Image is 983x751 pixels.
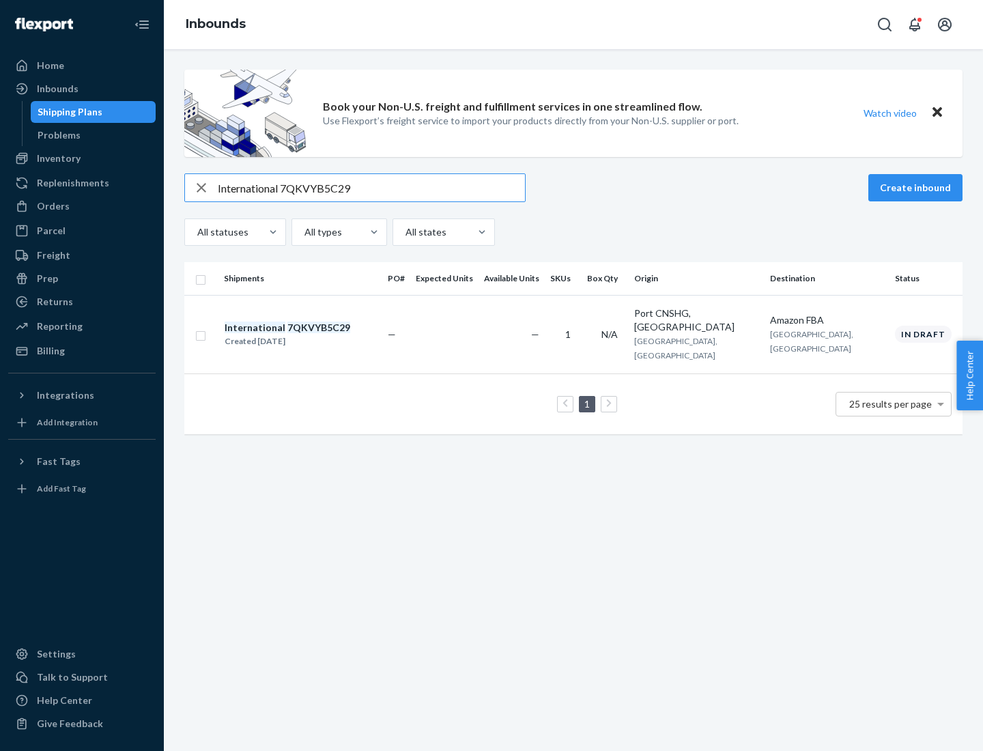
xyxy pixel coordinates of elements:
[531,328,539,340] span: —
[8,666,156,688] a: Talk to Support
[479,262,545,295] th: Available Units
[38,105,102,119] div: Shipping Plans
[37,416,98,428] div: Add Integration
[901,11,928,38] button: Open notifications
[8,78,156,100] a: Inbounds
[889,262,963,295] th: Status
[582,262,629,295] th: Box Qty
[186,16,246,31] a: Inbounds
[956,341,983,410] button: Help Center
[565,328,571,340] span: 1
[37,59,64,72] div: Home
[8,244,156,266] a: Freight
[410,262,479,295] th: Expected Units
[8,172,156,194] a: Replenishments
[128,11,156,38] button: Close Navigation
[196,225,197,239] input: All statuses
[8,643,156,665] a: Settings
[895,326,952,343] div: In draft
[8,478,156,500] a: Add Fast Tag
[37,152,81,165] div: Inventory
[8,195,156,217] a: Orders
[8,55,156,76] a: Home
[37,199,70,213] div: Orders
[8,451,156,472] button: Fast Tags
[770,329,853,354] span: [GEOGRAPHIC_DATA], [GEOGRAPHIC_DATA]
[37,272,58,285] div: Prep
[634,307,759,334] div: Port CNSHG, [GEOGRAPHIC_DATA]
[8,384,156,406] button: Integrations
[770,313,884,327] div: Amazon FBA
[218,262,382,295] th: Shipments
[8,690,156,711] a: Help Center
[545,262,582,295] th: SKUs
[31,124,156,146] a: Problems
[225,322,285,333] em: International
[37,224,66,238] div: Parcel
[323,99,702,115] p: Book your Non-U.S. freight and fulfillment services in one streamlined flow.
[634,336,717,360] span: [GEOGRAPHIC_DATA], [GEOGRAPHIC_DATA]
[15,18,73,31] img: Flexport logo
[37,249,70,262] div: Freight
[8,268,156,289] a: Prep
[404,225,405,239] input: All states
[868,174,963,201] button: Create inbound
[582,398,593,410] a: Page 1 is your current page
[225,335,350,348] div: Created [DATE]
[37,176,109,190] div: Replenishments
[388,328,396,340] span: —
[323,114,739,128] p: Use Flexport’s freight service to import your products directly from your Non-U.S. supplier or port.
[31,101,156,123] a: Shipping Plans
[38,128,81,142] div: Problems
[8,147,156,169] a: Inventory
[849,398,932,410] span: 25 results per page
[37,295,73,309] div: Returns
[8,340,156,362] a: Billing
[37,82,79,96] div: Inbounds
[37,483,86,494] div: Add Fast Tag
[37,320,83,333] div: Reporting
[931,11,958,38] button: Open account menu
[8,713,156,735] button: Give Feedback
[8,412,156,434] a: Add Integration
[37,344,65,358] div: Billing
[37,455,81,468] div: Fast Tags
[303,225,304,239] input: All types
[928,103,946,123] button: Close
[175,5,257,44] ol: breadcrumbs
[871,11,898,38] button: Open Search Box
[765,262,889,295] th: Destination
[629,262,765,295] th: Origin
[601,328,618,340] span: N/A
[37,717,103,731] div: Give Feedback
[8,315,156,337] a: Reporting
[218,174,525,201] input: Search inbounds by name, destination, msku...
[287,322,350,333] em: 7QKVYB5C29
[37,647,76,661] div: Settings
[855,103,926,123] button: Watch video
[382,262,410,295] th: PO#
[37,670,108,684] div: Talk to Support
[37,388,94,402] div: Integrations
[8,220,156,242] a: Parcel
[8,291,156,313] a: Returns
[37,694,92,707] div: Help Center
